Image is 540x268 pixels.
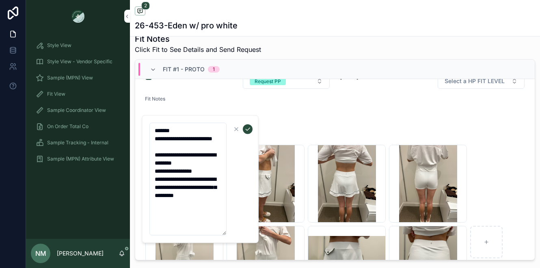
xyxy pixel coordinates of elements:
[135,45,261,54] span: Click Fit to See Details and Send Request
[31,152,125,166] a: Sample (MPN) Attribute View
[31,119,125,134] a: On Order Total Co
[47,58,112,65] span: Style View - Vendor Specific
[213,66,215,73] div: 1
[47,75,93,81] span: Sample (MPN) View
[438,73,525,89] button: Select Button
[163,65,205,73] span: Fit #1 - Proto
[243,73,330,89] button: Select Button
[145,96,525,102] span: Fit Notes
[135,33,261,45] h1: Fit Notes
[31,87,125,101] a: Fit View
[71,10,84,23] img: App logo
[47,42,71,49] span: Style View
[26,32,130,177] div: scrollable content
[255,78,281,85] div: Request PP
[31,71,125,85] a: Sample (MPN) View
[47,91,65,97] span: Fit View
[57,249,104,257] p: [PERSON_NAME]
[31,38,125,53] a: Style View
[47,139,108,146] span: Sample Tracking - Internal
[135,20,238,31] h1: 26-453-Eden w/ pro white
[145,135,525,141] span: Fit Photos
[47,123,89,130] span: On Order Total Co
[135,6,145,17] button: 2
[445,77,505,85] span: Select a HP FIT LEVEL
[35,249,46,258] span: NM
[47,156,114,162] span: Sample (MPN) Attribute View
[31,103,125,118] a: Sample Coordinator View
[47,107,106,114] span: Sample Coordinator View
[141,2,150,10] span: 2
[31,54,125,69] a: Style View - Vendor Specific
[31,135,125,150] a: Sample Tracking - Internal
